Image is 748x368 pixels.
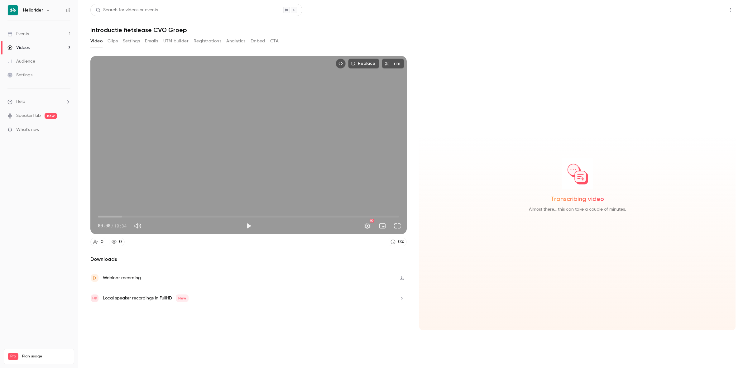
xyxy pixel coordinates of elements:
[382,59,404,69] button: Trim
[101,239,103,245] div: 0
[16,112,41,119] a: SpeakerHub
[45,113,57,119] span: new
[16,98,25,105] span: Help
[108,36,118,46] button: Clips
[90,36,103,46] button: Video
[226,36,246,46] button: Analytics
[7,72,32,78] div: Settings
[7,98,70,105] li: help-dropdown-opener
[398,239,404,245] div: 0 %
[111,222,113,229] span: /
[7,45,30,51] div: Videos
[103,294,189,302] div: Local speaker recordings in FullHD
[242,220,255,232] button: Play
[163,36,189,46] button: UTM builder
[7,58,35,65] div: Audience
[7,31,29,37] div: Events
[98,222,110,229] span: 00:00
[132,220,144,232] button: Mute
[16,127,40,133] span: What's new
[119,239,122,245] div: 0
[114,222,127,229] span: 10:34
[109,238,125,246] a: 0
[98,222,127,229] div: 00:00
[551,194,604,203] span: Transcribing video
[103,274,141,282] div: Webinar recording
[90,238,106,246] a: 0
[361,220,374,232] button: Settings
[370,219,374,222] div: HD
[145,36,158,46] button: Emails
[696,4,721,16] button: Share
[270,36,279,46] button: CTA
[90,256,407,263] h2: Downloads
[63,127,70,133] iframe: Noticeable Trigger
[8,5,18,15] img: Hellorider
[22,354,70,359] span: Plan usage
[336,59,346,69] button: Embed video
[348,59,379,69] button: Replace
[726,5,736,15] button: Top Bar Actions
[96,7,158,13] div: Search for videos or events
[376,220,389,232] button: Turn on miniplayer
[391,220,404,232] button: Full screen
[8,353,18,360] span: Pro
[90,26,736,34] h1: Introductie fietslease CVO Groep
[123,36,140,46] button: Settings
[176,294,189,302] span: New
[251,36,265,46] button: Embed
[194,36,221,46] button: Registrations
[529,206,626,213] span: Almost there… this can take a couple of minutes.
[388,238,407,246] a: 0%
[23,7,43,13] h6: Hellorider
